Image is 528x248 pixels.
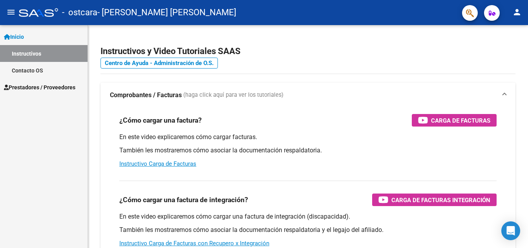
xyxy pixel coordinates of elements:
p: También les mostraremos cómo asociar la documentación respaldatoria. [119,146,497,155]
span: Carga de Facturas [431,116,490,125]
span: (haga click aquí para ver los tutoriales) [183,91,283,100]
span: Prestadores / Proveedores [4,83,75,92]
p: También les mostraremos cómo asociar la documentación respaldatoria y el legajo del afiliado. [119,226,497,234]
a: Instructivo Carga de Facturas con Recupero x Integración [119,240,269,247]
span: Inicio [4,33,24,41]
a: Instructivo Carga de Facturas [119,160,196,167]
mat-icon: person [512,7,522,17]
h3: ¿Cómo cargar una factura? [119,115,202,126]
button: Carga de Facturas Integración [372,194,497,206]
h2: Instructivos y Video Tutoriales SAAS [100,44,515,59]
h3: ¿Cómo cargar una factura de integración? [119,194,248,205]
mat-icon: menu [6,7,16,17]
mat-expansion-panel-header: Comprobantes / Facturas (haga click aquí para ver los tutoriales) [100,83,515,108]
p: En este video explicaremos cómo cargar facturas. [119,133,497,141]
span: - [PERSON_NAME] [PERSON_NAME] [97,4,236,21]
span: - ostcara [62,4,97,21]
div: Open Intercom Messenger [501,221,520,240]
button: Carga de Facturas [412,114,497,127]
span: Carga de Facturas Integración [391,195,490,205]
p: En este video explicaremos cómo cargar una factura de integración (discapacidad). [119,212,497,221]
a: Centro de Ayuda - Administración de O.S. [100,58,218,69]
strong: Comprobantes / Facturas [110,91,182,100]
